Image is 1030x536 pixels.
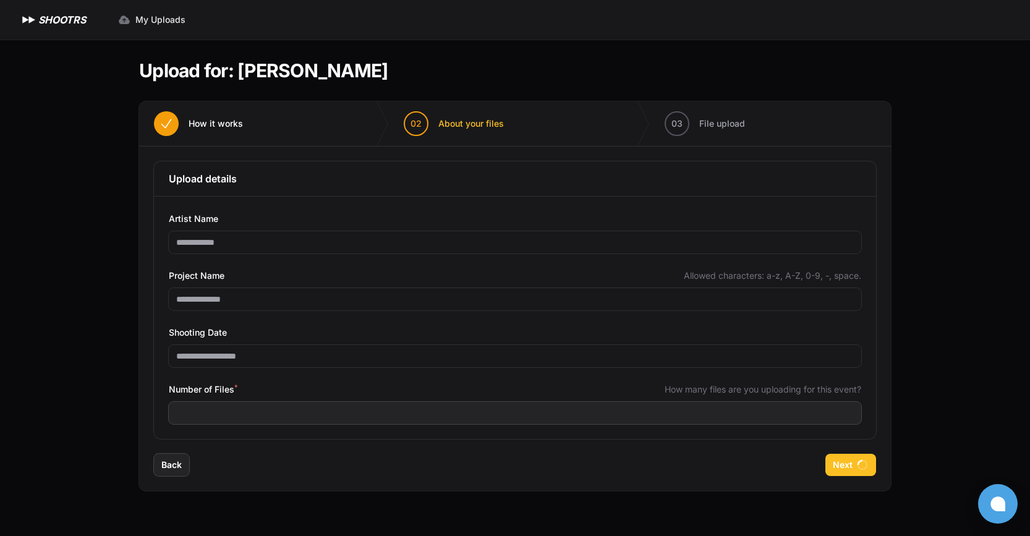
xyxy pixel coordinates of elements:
span: About your files [438,117,504,130]
span: Next [833,459,853,471]
span: Project Name [169,268,224,283]
span: How it works [189,117,243,130]
button: 02 About your files [389,101,519,146]
button: Next [825,454,876,476]
a: SHOOTRS SHOOTRS [20,12,86,27]
h3: Upload details [169,171,861,186]
a: My Uploads [111,9,193,31]
span: Back [161,459,182,471]
h1: SHOOTRS [38,12,86,27]
span: File upload [699,117,745,130]
span: 03 [671,117,683,130]
h1: Upload for: [PERSON_NAME] [139,59,388,82]
button: 03 File upload [650,101,760,146]
button: How it works [139,101,258,146]
button: Back [154,454,189,476]
span: Artist Name [169,211,218,226]
span: My Uploads [135,14,185,26]
span: Shooting Date [169,325,227,340]
img: SHOOTRS [20,12,38,27]
span: Allowed characters: a-z, A-Z, 0-9, -, space. [684,270,861,282]
span: How many files are you uploading for this event? [665,383,861,396]
span: Number of Files [169,382,237,397]
button: Open chat window [978,484,1018,524]
span: 02 [411,117,422,130]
